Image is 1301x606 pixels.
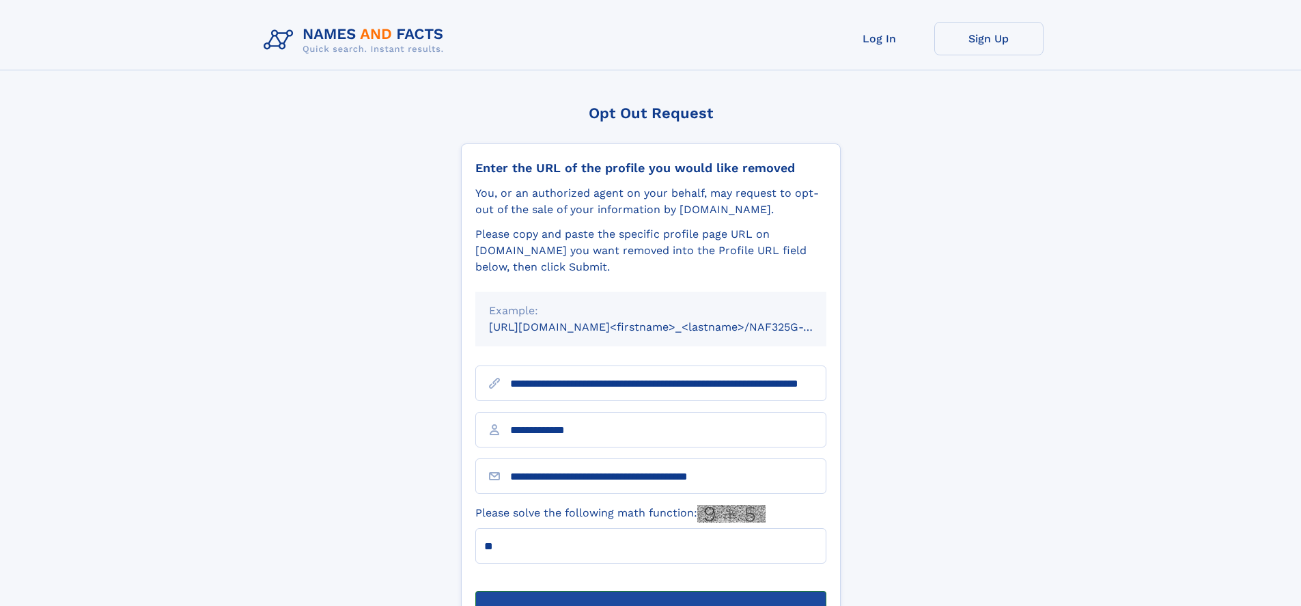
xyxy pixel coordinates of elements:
[489,320,852,333] small: [URL][DOMAIN_NAME]<firstname>_<lastname>/NAF325G-xxxxxxxx
[475,161,826,176] div: Enter the URL of the profile you would like removed
[934,22,1044,55] a: Sign Up
[475,185,826,218] div: You, or an authorized agent on your behalf, may request to opt-out of the sale of your informatio...
[461,105,841,122] div: Opt Out Request
[475,505,766,523] label: Please solve the following math function:
[258,22,455,59] img: Logo Names and Facts
[489,303,813,319] div: Example:
[475,226,826,275] div: Please copy and paste the specific profile page URL on [DOMAIN_NAME] you want removed into the Pr...
[825,22,934,55] a: Log In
